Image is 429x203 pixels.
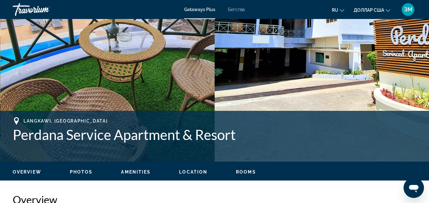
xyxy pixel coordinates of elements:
span: Amenities [121,169,151,174]
button: Overview [13,169,41,175]
font: ЗМ [404,6,412,13]
button: Location [179,169,207,175]
a: Травориум [13,1,76,18]
font: ru [332,8,338,13]
span: Langkawi, [GEOGRAPHIC_DATA] [23,118,108,124]
button: Rooms [236,169,256,175]
a: Бегства [228,7,245,12]
span: Overview [13,169,41,174]
button: Photos [70,169,93,175]
font: доллар США [354,8,384,13]
h1: Perdana Service Apartment & Resort [13,126,416,143]
button: Меню пользователя [400,3,416,16]
button: Amenities [121,169,151,175]
a: Getaways Plus [184,7,215,12]
span: Location [179,169,207,174]
iframe: Кнопка запуска окна обмена сообщениями [404,178,424,198]
button: Изменить язык [332,5,344,15]
button: Изменить валюту [354,5,390,15]
span: Photos [70,169,93,174]
span: Rooms [236,169,256,174]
